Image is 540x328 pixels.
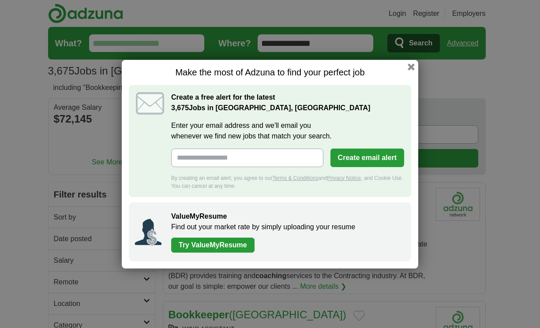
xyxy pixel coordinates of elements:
div: By creating an email alert, you agree to our and , and Cookie Use. You can cancel at any time. [171,174,404,190]
p: Find out your market rate by simply uploading your resume [171,222,402,232]
a: Privacy Notice [327,175,361,181]
h2: Create a free alert for the latest [171,92,404,113]
h1: Make the most of Adzuna to find your perfect job [129,67,411,78]
a: Try ValueMyResume [171,238,255,253]
h2: ValueMyResume [171,211,402,222]
a: Terms & Conditions [272,175,318,181]
button: Create email alert [330,149,404,167]
img: icon_email.svg [136,92,164,115]
span: 3,675 [171,103,189,113]
label: Enter your email address and we'll email you whenever we find new jobs that match your search. [171,120,404,142]
strong: Jobs in [GEOGRAPHIC_DATA], [GEOGRAPHIC_DATA] [171,104,370,112]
